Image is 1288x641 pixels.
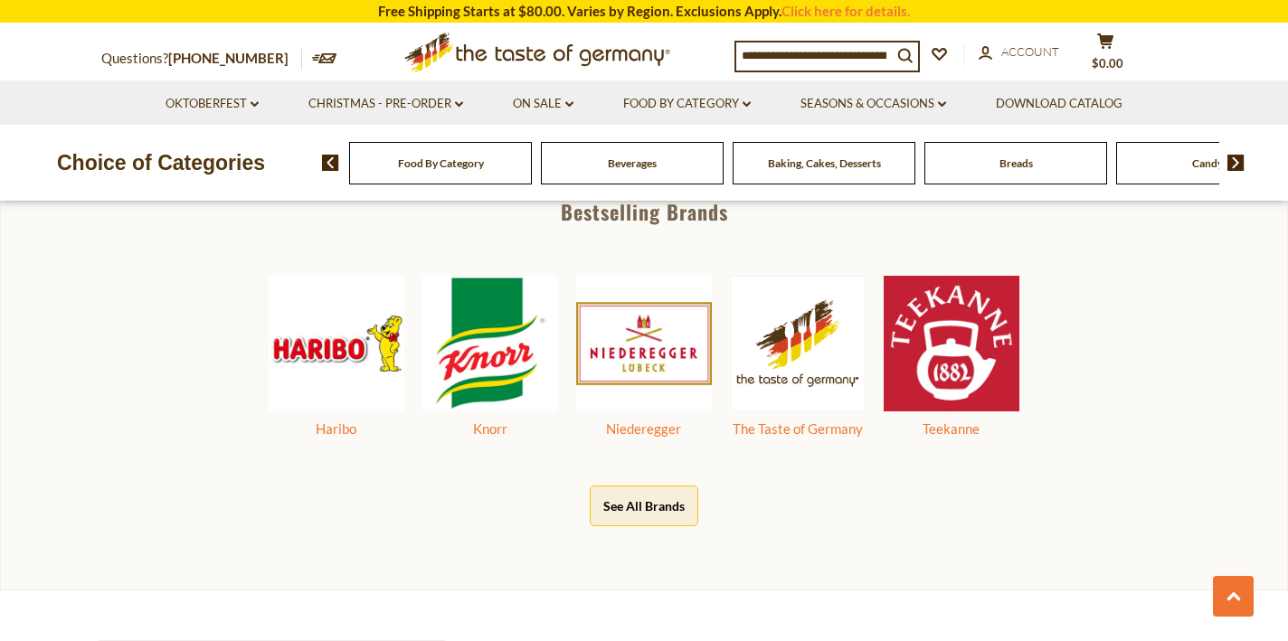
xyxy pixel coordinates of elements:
a: On Sale [513,94,573,114]
a: Baking, Cakes, Desserts [768,156,881,170]
img: Knorr [422,276,558,411]
button: $0.00 [1078,33,1132,78]
img: previous arrow [322,155,339,171]
div: Niederegger [576,418,712,440]
a: Beverages [608,156,657,170]
img: Teekanne [884,276,1019,411]
img: next arrow [1227,155,1245,171]
div: Teekanne [884,418,1019,440]
a: Breads [999,156,1033,170]
a: Teekanne [884,398,1019,440]
a: Download Catalog [996,94,1122,114]
a: Niederegger [576,398,712,440]
div: Knorr [422,418,558,440]
img: The Taste of Germany [730,276,866,410]
a: Haribo [269,398,404,440]
img: Niederegger [576,276,712,411]
a: Food By Category [623,94,751,114]
img: Haribo [269,276,404,411]
div: Bestselling Brands [1,202,1287,222]
a: [PHONE_NUMBER] [168,50,289,66]
a: Food By Category [398,156,484,170]
a: Oktoberfest [166,94,259,114]
button: See All Brands [590,485,698,526]
p: Questions? [101,47,302,71]
a: Christmas - PRE-ORDER [308,94,463,114]
a: Knorr [422,398,558,440]
a: The Taste of Germany [730,398,866,440]
div: Haribo [269,418,404,440]
div: The Taste of Germany [730,418,866,440]
a: Click here for details. [781,3,910,19]
a: Seasons & Occasions [800,94,946,114]
a: Account [979,42,1059,62]
a: Candy [1192,156,1223,170]
span: Account [1001,44,1059,59]
span: $0.00 [1092,56,1123,71]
